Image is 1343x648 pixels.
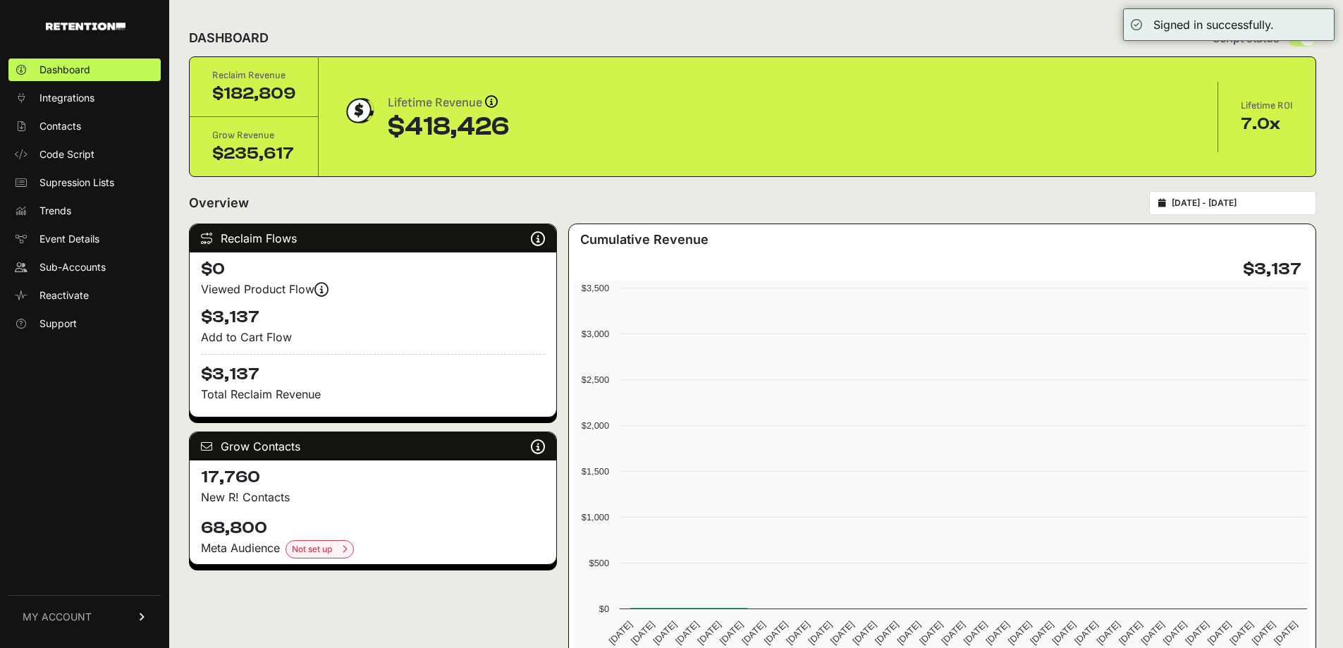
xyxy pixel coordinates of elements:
[8,256,161,279] a: Sub-Accounts
[895,619,923,647] text: [DATE]
[341,93,376,128] img: dollar-coin-05c43ed7efb7bc0c12610022525b4bbbb207c7efeef5aecc26f025e68dcafac9.png
[8,87,161,109] a: Integrations
[23,610,92,624] span: MY ACCOUNT
[39,232,99,246] span: Event Details
[201,281,545,298] div: Viewed Product Flow
[580,230,709,250] h3: Cumulative Revenue
[1161,619,1189,647] text: [DATE]
[1241,99,1293,113] div: Lifetime ROI
[314,289,329,290] i: Events are firing, and revenue is coming soon! Reclaim revenue is updated nightly.
[201,258,545,281] h4: $0
[201,329,545,346] div: Add to Cart Flow
[201,354,545,386] h4: $3,137
[962,619,989,647] text: [DATE]
[1272,619,1299,647] text: [DATE]
[39,260,106,274] span: Sub-Accounts
[388,93,509,113] div: Lifetime Revenue
[1050,619,1078,647] text: [DATE]
[190,224,556,252] div: Reclaim Flows
[201,386,545,403] p: Total Reclaim Revenue
[190,432,556,460] div: Grow Contacts
[762,619,790,647] text: [DATE]
[201,489,545,506] p: New R! Contacts
[582,420,609,431] text: $2,000
[39,119,81,133] span: Contacts
[589,558,609,568] text: $500
[582,466,609,477] text: $1,500
[201,517,545,539] h4: 68,800
[984,619,1012,647] text: [DATE]
[718,619,745,647] text: [DATE]
[8,312,161,335] a: Support
[39,63,90,77] span: Dashboard
[212,142,295,165] div: $235,617
[39,91,94,105] span: Integrations
[582,283,609,293] text: $3,500
[1117,619,1144,647] text: [DATE]
[8,143,161,166] a: Code Script
[8,115,161,137] a: Contacts
[39,176,114,190] span: Supression Lists
[39,204,71,218] span: Trends
[8,595,161,638] a: MY ACCOUNT
[39,288,89,302] span: Reactivate
[8,228,161,250] a: Event Details
[201,466,545,489] h4: 17,760
[8,171,161,194] a: Supression Lists
[673,619,701,647] text: [DATE]
[189,28,269,48] h2: DASHBOARD
[1153,16,1274,33] div: Signed in successfully.
[39,147,94,161] span: Code Script
[629,619,656,647] text: [DATE]
[212,82,295,105] div: $182,809
[212,128,295,142] div: Grow Revenue
[39,317,77,331] span: Support
[388,113,509,141] div: $418,426
[807,619,834,647] text: [DATE]
[785,619,812,647] text: [DATE]
[1072,619,1100,647] text: [DATE]
[582,512,609,522] text: $1,000
[1243,258,1301,281] h4: $3,137
[828,619,856,647] text: [DATE]
[651,619,679,647] text: [DATE]
[917,619,945,647] text: [DATE]
[201,539,545,558] div: Meta Audience
[599,604,609,614] text: $0
[582,329,609,339] text: $3,000
[1206,619,1233,647] text: [DATE]
[201,306,545,329] h4: $3,137
[851,619,878,647] text: [DATE]
[8,200,161,222] a: Trends
[8,59,161,81] a: Dashboard
[1139,619,1167,647] text: [DATE]
[212,68,295,82] div: Reclaim Revenue
[740,619,768,647] text: [DATE]
[46,23,125,30] img: Retention.com
[1228,619,1256,647] text: [DATE]
[940,619,967,647] text: [DATE]
[696,619,723,647] text: [DATE]
[873,619,900,647] text: [DATE]
[1028,619,1055,647] text: [DATE]
[189,193,249,213] h2: Overview
[1095,619,1122,647] text: [DATE]
[1241,113,1293,135] div: 7.0x
[8,284,161,307] a: Reactivate
[1184,619,1211,647] text: [DATE]
[582,374,609,385] text: $2,500
[607,619,634,647] text: [DATE]
[1006,619,1034,647] text: [DATE]
[1250,619,1277,647] text: [DATE]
